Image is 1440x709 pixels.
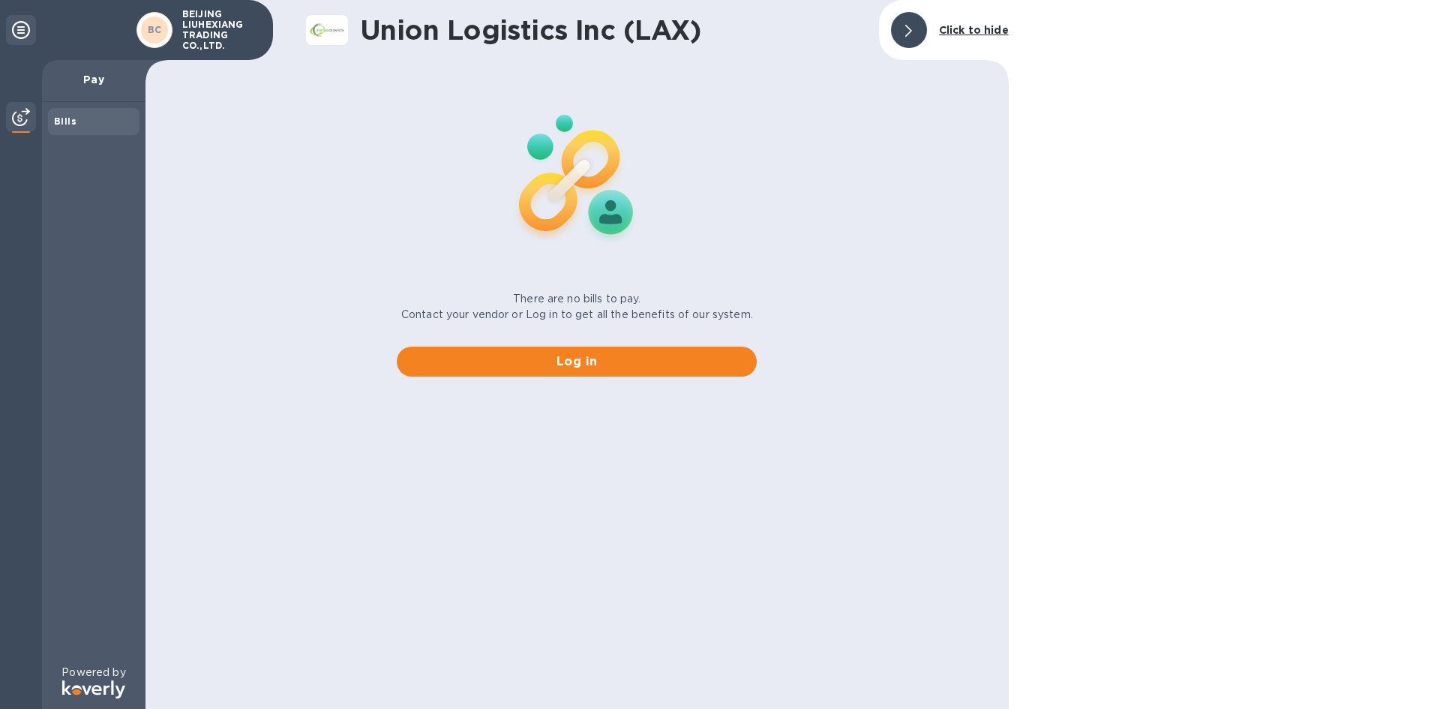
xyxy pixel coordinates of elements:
[54,72,133,87] p: Pay
[54,116,76,127] b: Bills
[409,353,745,371] span: Log in
[61,665,125,680] p: Powered by
[182,9,257,51] p: BEIJING LIUHEXIANG TRADING CO.,LTD.
[939,24,1009,36] b: Click to hide
[397,347,757,377] button: Log in
[401,291,753,323] p: There are no bills to pay. Contact your vendor or Log in to get all the benefits of our system.
[148,24,162,35] b: BC
[360,14,867,46] h1: Union Logistics Inc (LAX)
[62,680,125,698] img: Logo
